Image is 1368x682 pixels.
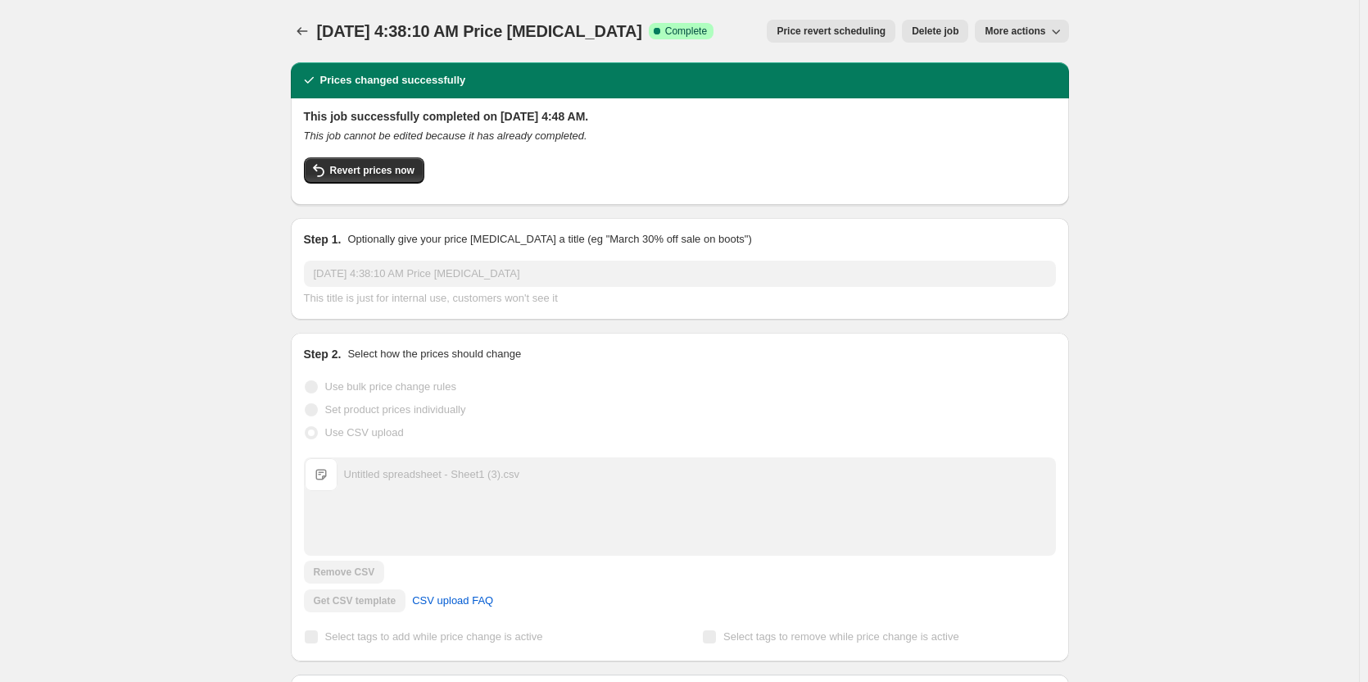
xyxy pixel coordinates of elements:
span: Use CSV upload [325,426,404,439]
button: Revert prices now [304,157,424,184]
h2: This job successfully completed on [DATE] 4:48 AM. [304,108,1056,125]
i: This job cannot be edited because it has already completed. [304,130,587,142]
p: Select how the prices should change [347,346,521,362]
span: More actions [985,25,1045,38]
input: 30% off holiday sale [304,261,1056,287]
h2: Step 2. [304,346,342,362]
div: Untitled spreadsheet - Sheet1 (3).csv [344,466,520,483]
span: Select tags to add while price change is active [325,630,543,643]
span: Delete job [912,25,958,38]
button: More actions [975,20,1068,43]
span: Revert prices now [330,164,414,177]
p: Optionally give your price [MEDICAL_DATA] a title (eg "March 30% off sale on boots") [347,231,751,248]
button: Price change jobs [291,20,314,43]
h2: Prices changed successfully [320,72,466,89]
button: Price revert scheduling [767,20,895,43]
span: Set product prices individually [325,403,466,416]
span: Select tags to remove while price change is active [723,630,959,643]
span: Price revert scheduling [777,25,886,38]
span: CSV upload FAQ [412,593,493,609]
button: Delete job [902,20,968,43]
span: Use bulk price change rules [325,380,456,393]
span: [DATE] 4:38:10 AM Price [MEDICAL_DATA] [317,22,642,40]
h2: Step 1. [304,231,342,248]
span: This title is just for internal use, customers won't see it [304,292,558,304]
span: Complete [665,25,707,38]
a: CSV upload FAQ [402,588,503,614]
